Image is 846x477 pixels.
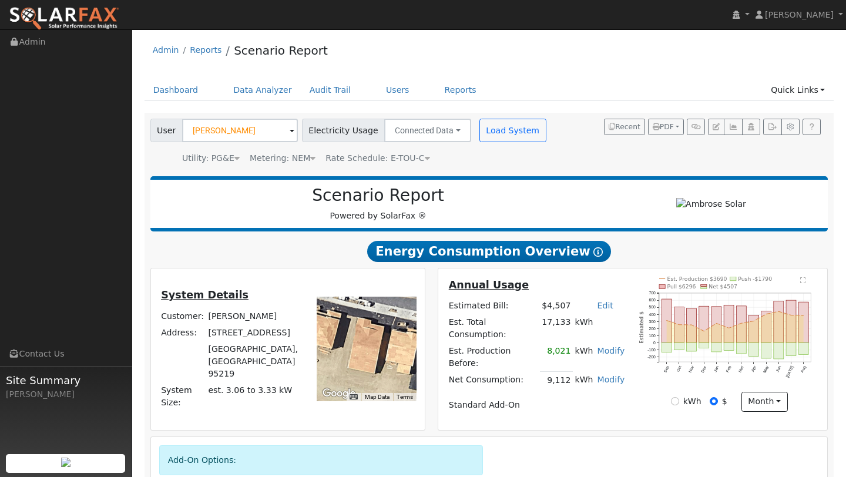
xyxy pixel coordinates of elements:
a: Edit [597,301,613,310]
div: Utility: PG&E [182,152,240,164]
u: Annual Usage [449,279,529,291]
rect: onclick="" [761,343,771,358]
rect: onclick="" [724,305,734,342]
text: -100 [647,348,656,352]
td: [PERSON_NAME] [206,308,304,324]
div: Powered by SolarFax ® [156,186,600,222]
button: Load System [479,119,546,142]
img: Ambrose Solar [676,198,746,210]
rect: onclick="" [736,343,746,354]
button: Generate Report Link [687,119,705,135]
td: kWh [573,372,595,389]
a: Scenario Report [234,43,328,58]
a: Users [377,79,418,101]
button: Edit User [708,119,724,135]
a: Audit Trail [301,79,360,101]
text: Nov [688,365,695,373]
span: PDF [653,123,674,131]
circle: onclick="" [678,324,680,325]
text: [DATE] [785,365,794,379]
button: month [741,392,788,412]
circle: onclick="" [728,327,730,329]
button: Connected Data [384,119,471,142]
td: 9,112 [540,372,573,389]
td: $4,507 [540,297,573,314]
rect: onclick="" [711,307,721,343]
rect: onclick="" [774,343,784,359]
span: Site Summary [6,372,126,388]
rect: onclick="" [724,343,734,351]
a: Reports [190,45,221,55]
text: Net $4507 [709,283,737,290]
rect: onclick="" [786,300,796,343]
h2: Scenario Report [162,186,594,206]
text: 400 [649,313,656,317]
button: PDF [648,119,684,135]
button: Multi-Series Graph [724,119,742,135]
button: Export Interval Data [763,119,781,135]
td: kWh [573,314,627,342]
td: Customer: [159,308,206,324]
input: Select a User [182,119,298,142]
circle: onclick="" [741,323,743,324]
div: Metering: NEM [250,152,315,164]
text: 600 [649,298,656,302]
input: kWh [671,397,679,405]
rect: onclick="" [774,301,784,343]
span: est. 3.06 to 3.33 kW [208,385,292,395]
a: Admin [153,45,179,55]
text:  [800,277,806,284]
circle: onclick="" [691,324,693,326]
i: Show Help [593,247,603,257]
td: 8,021 [540,343,573,372]
circle: onclick="" [753,320,755,322]
text: Push -$1790 [738,276,772,282]
rect: onclick="" [687,343,697,351]
span: Electricity Usage [302,119,385,142]
rect: onclick="" [699,343,709,348]
text: 100 [649,334,656,338]
button: Login As [742,119,760,135]
text: 700 [649,291,656,295]
span: [PERSON_NAME] [765,10,834,19]
text: Est. Production $3690 [667,276,727,282]
img: SolarFax [9,6,119,31]
button: Recent [604,119,645,135]
text: -200 [647,355,656,359]
rect: onclick="" [711,343,721,352]
text: Aug [800,365,807,374]
rect: onclick="" [799,302,809,343]
rect: onclick="" [687,308,697,343]
text: 500 [649,305,656,310]
td: [GEOGRAPHIC_DATA], [GEOGRAPHIC_DATA] 95219 [206,341,304,382]
button: Map Data [365,393,390,401]
span: User [150,119,183,142]
td: [STREET_ADDRESS] [206,324,304,341]
text: Pull $6296 [667,283,696,290]
rect: onclick="" [662,343,672,352]
rect: onclick="" [749,315,759,342]
circle: onclick="" [766,313,767,315]
circle: onclick="" [716,323,717,324]
td: System Size: [159,382,206,411]
rect: onclick="" [674,307,684,343]
a: Modify [597,346,625,355]
a: Modify [597,375,625,384]
td: 17,133 [540,314,573,342]
a: Help Link [803,119,821,135]
a: Quick Links [762,79,834,101]
text: 300 [649,320,656,324]
td: Est. Total Consumption: [446,314,540,342]
text: Feb [725,365,731,374]
circle: onclick="" [778,311,780,313]
div: [PERSON_NAME] [6,388,126,401]
td: Estimated Bill: [446,297,540,314]
text: 200 [649,327,656,331]
td: kWh [573,343,595,372]
td: System Size [206,382,304,411]
button: Keyboard shortcuts [350,393,358,401]
a: Reports [436,79,485,101]
rect: onclick="" [799,343,809,355]
circle: onclick="" [790,314,792,316]
rect: onclick="" [786,343,796,356]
